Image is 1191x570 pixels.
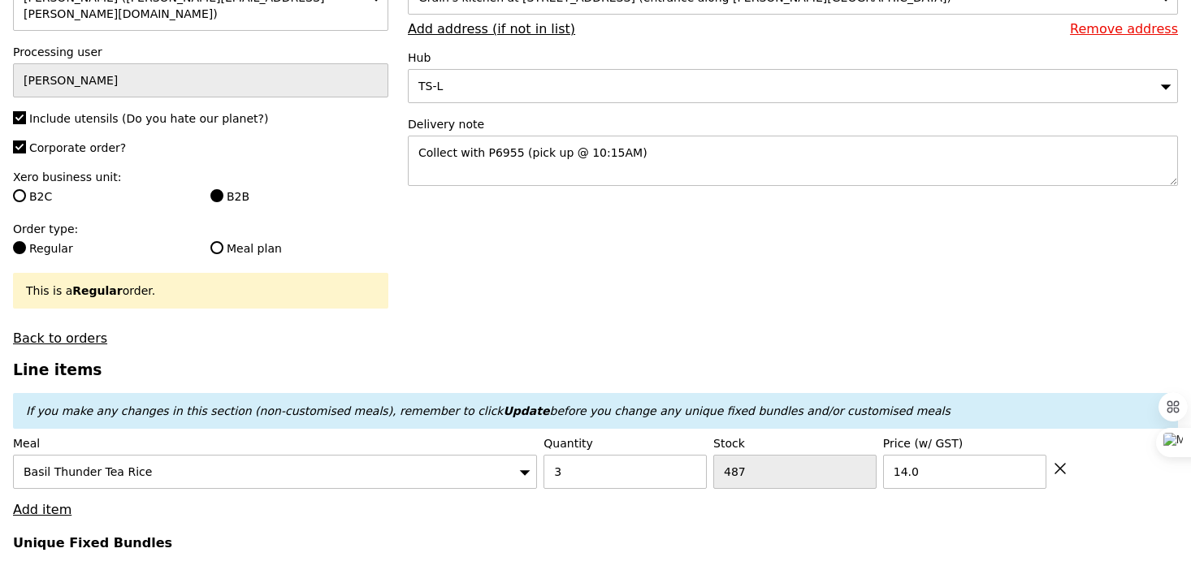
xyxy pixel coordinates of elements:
input: Meal plan [210,241,223,254]
label: Delivery note [408,116,1178,132]
h3: Line items [13,361,1178,378]
label: Hub [408,50,1178,66]
b: Update [503,404,549,417]
a: Remove address [1070,21,1178,37]
a: Add item [13,502,71,517]
label: Meal [13,435,537,451]
div: This is a order. [26,283,375,299]
input: Corporate order? [13,140,26,153]
input: B2B [210,189,223,202]
label: Price (w/ GST) [883,435,1046,451]
label: B2C [13,188,191,205]
span: Include utensils (Do you hate our planet?) [29,112,268,125]
input: Regular [13,241,26,254]
input: B2C [13,189,26,202]
span: Basil Thunder Tea Rice [24,465,152,478]
input: Include utensils (Do you hate our planet?) [13,111,26,124]
span: Corporate order? [29,141,126,154]
label: Quantity [544,435,707,451]
label: Processing user [13,44,388,60]
label: Regular [13,240,191,257]
a: Back to orders [13,330,107,346]
label: Stock [713,435,877,451]
label: B2B [210,188,388,205]
h4: Unique Fixed Bundles [13,535,1178,551]
label: Meal plan [210,240,388,257]
label: Xero business unit: [13,169,388,185]
em: If you make any changes in this section (non-customised meals), remember to click before you chan... [26,404,951,417]
span: TS-L [418,80,443,93]
b: Regular [72,284,122,297]
label: Order type: [13,221,388,237]
a: Add address (if not in list) [408,21,575,37]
